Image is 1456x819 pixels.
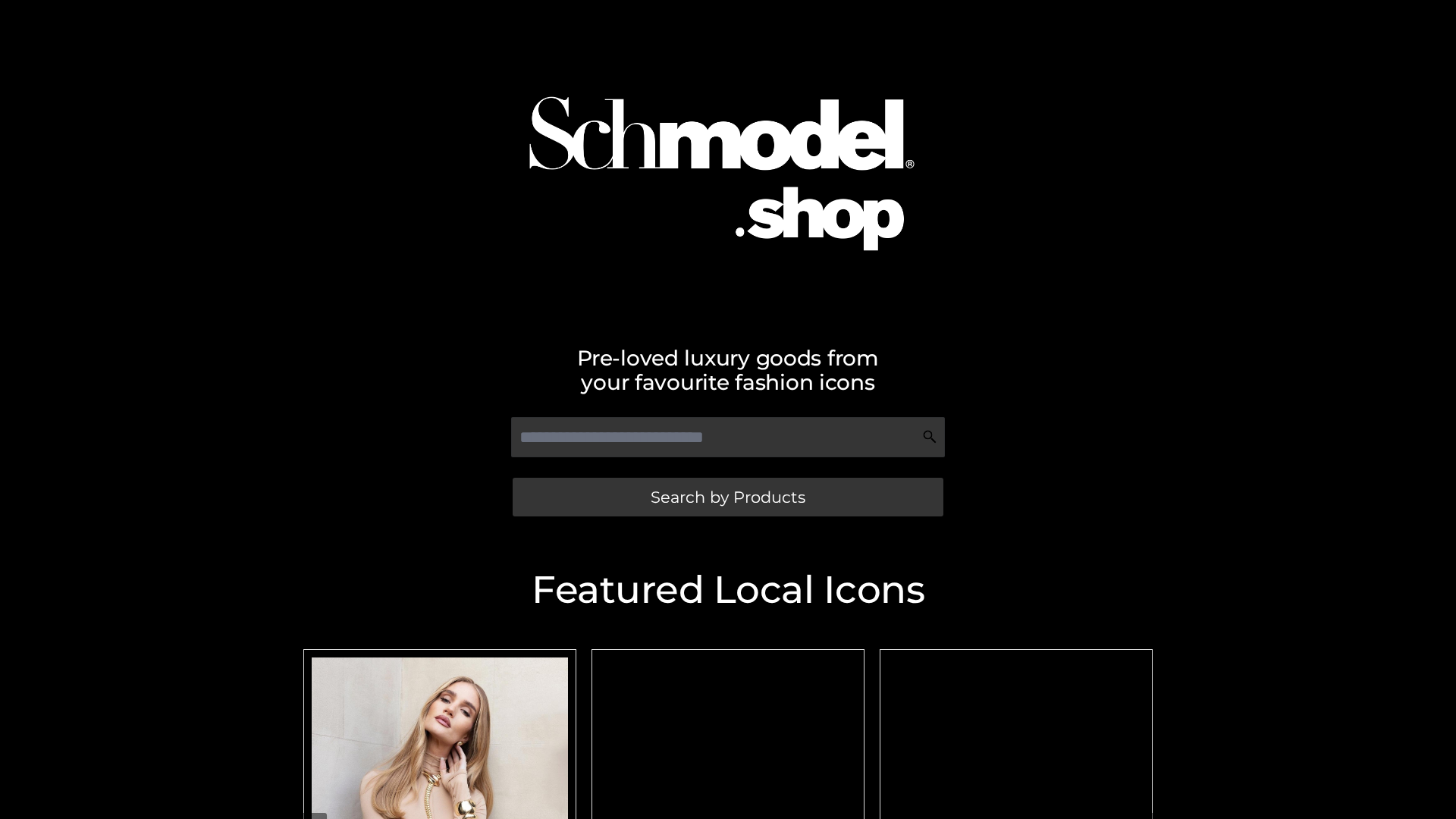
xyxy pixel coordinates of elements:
img: Search Icon [922,429,937,444]
span: Search by Products [651,489,805,505]
h2: Featured Local Icons​ [296,571,1160,609]
h2: Pre-loved luxury goods from your favourite fashion icons [296,346,1160,394]
a: Search by Products [513,478,943,516]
